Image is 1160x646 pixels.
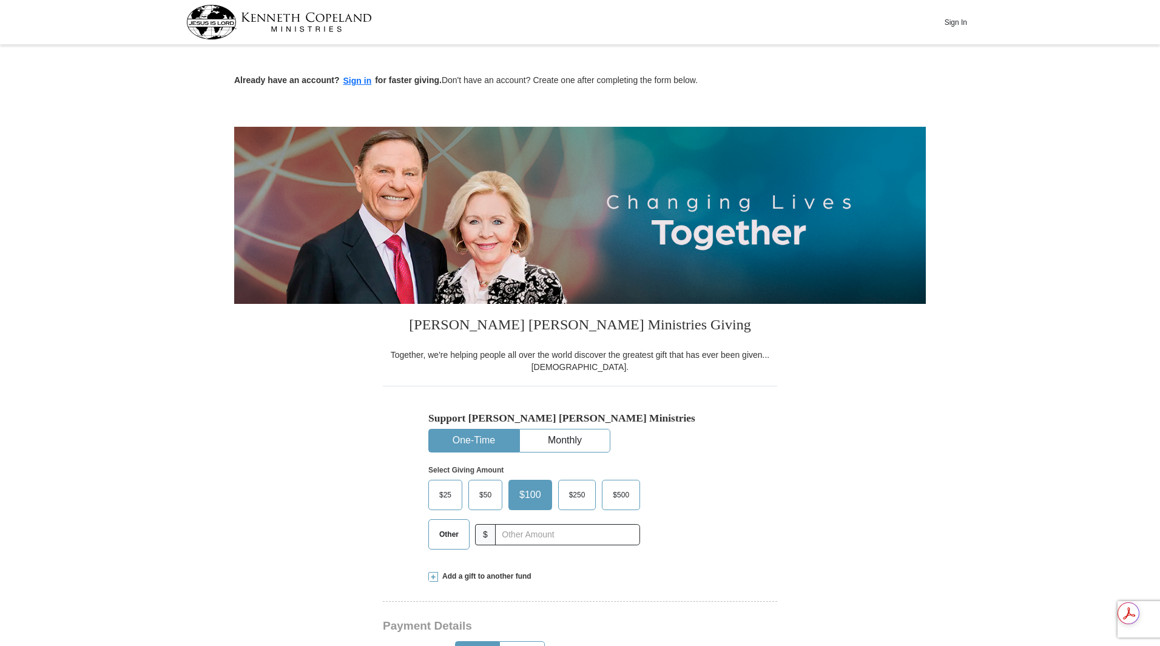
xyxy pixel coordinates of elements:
p: Don't have an account? Create one after completing the form below. [234,74,926,88]
div: Together, we're helping people all over the world discover the greatest gift that has ever been g... [383,349,777,373]
button: Sign In [937,13,974,32]
strong: Select Giving Amount [428,466,504,474]
h3: [PERSON_NAME] [PERSON_NAME] Ministries Giving [383,304,777,349]
button: Sign in [340,74,376,88]
span: Other [433,525,465,543]
h5: Support [PERSON_NAME] [PERSON_NAME] Ministries [428,412,732,425]
img: kcm-header-logo.svg [186,5,372,39]
h3: Payment Details [383,619,692,633]
button: Monthly [520,429,610,452]
span: $25 [433,486,457,504]
strong: Already have an account? for faster giving. [234,75,442,85]
span: Add a gift to another fund [438,571,531,582]
span: $500 [607,486,635,504]
span: $100 [513,486,547,504]
span: $ [475,524,496,545]
span: $250 [563,486,592,504]
button: One-Time [429,429,519,452]
span: $50 [473,486,497,504]
input: Other Amount [495,524,640,545]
